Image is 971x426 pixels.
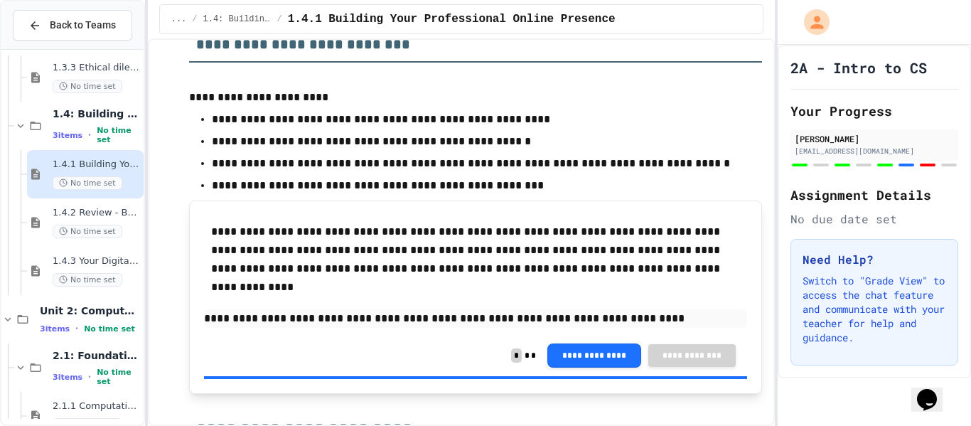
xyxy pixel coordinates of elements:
p: Switch to "Grade View" to access the chat feature and communicate with your teacher for help and ... [803,274,946,345]
iframe: chat widget [911,369,957,412]
h3: Need Help? [803,251,946,268]
span: • [75,323,78,334]
h1: 2A - Intro to CS [790,58,927,78]
span: Back to Teams [50,18,116,33]
span: 2.1.1 Computational Thinking and Problem Solving [53,400,141,412]
span: No time set [97,126,141,144]
span: No time set [84,324,135,334]
span: 1.3.3 Ethical dilemma reflections [53,62,141,74]
div: [EMAIL_ADDRESS][DOMAIN_NAME] [795,146,954,156]
h2: Assignment Details [790,185,958,205]
span: 1.4.2 Review - Building Your Professional Online Presence [53,207,141,219]
span: 1.4.3 Your Digital Portfolio Challenge [53,255,141,267]
span: / [277,14,282,25]
span: 1.4.1 Building Your Professional Online Presence [288,11,616,28]
span: No time set [53,225,122,238]
span: Unit 2: Computational Thinking & Problem-Solving [40,304,141,317]
span: No time set [53,176,122,190]
span: No time set [97,368,141,386]
span: 1.4.1 Building Your Professional Online Presence [53,159,141,171]
span: 2.1: Foundations of Computational Thinking [53,349,141,362]
span: • [88,371,91,383]
div: [PERSON_NAME] [795,132,954,145]
span: 1.4: Building an Online Presence [203,14,272,25]
div: My Account [789,6,833,38]
span: No time set [53,80,122,93]
h2: Your Progress [790,101,958,121]
span: 3 items [40,324,70,334]
span: 3 items [53,373,82,382]
div: No due date set [790,211,958,228]
span: / [192,14,197,25]
span: No time set [53,273,122,287]
span: • [88,129,91,141]
span: 1.4: Building an Online Presence [53,107,141,120]
span: 3 items [53,131,82,140]
span: ... [171,14,187,25]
